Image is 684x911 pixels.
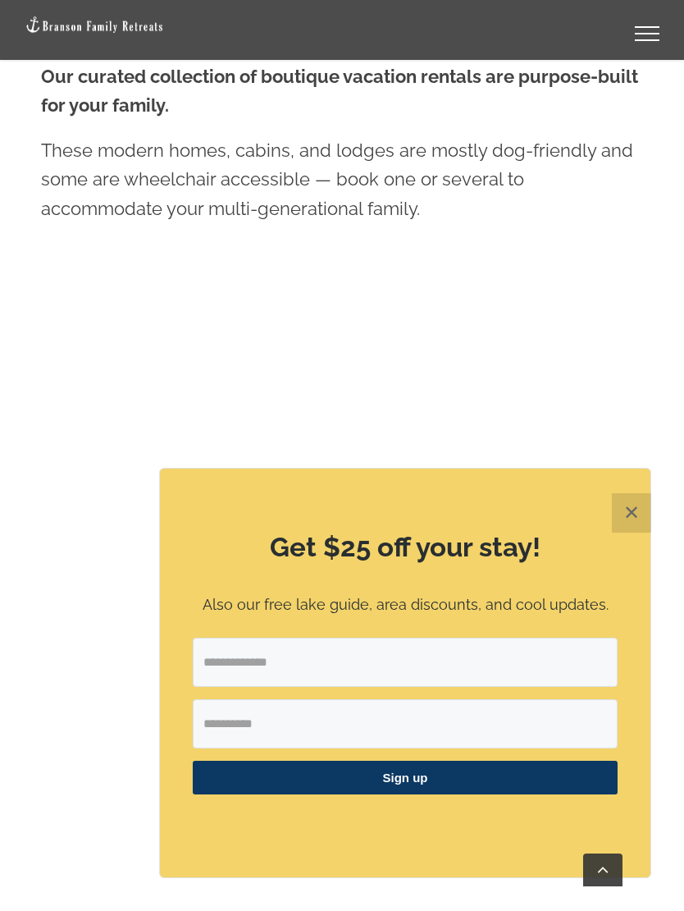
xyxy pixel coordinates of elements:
[41,136,643,223] p: These modern homes, cabins, and lodges are mostly dog-friendly and some are wheelchair accessible...
[193,815,618,832] p: ​
[612,493,651,533] button: Close
[193,529,618,566] h2: Get $25 off your stay!
[41,66,638,116] strong: Our curated collection of boutique vacation rentals are purpose-built for your family.
[193,761,618,794] button: Sign up
[193,699,618,748] input: First Name
[193,593,618,617] p: Also our free lake guide, area discounts, and cool updates.
[614,26,680,41] a: Toggle Menu
[193,638,618,687] input: Email Address
[25,16,164,34] img: Branson Family Retreats Logo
